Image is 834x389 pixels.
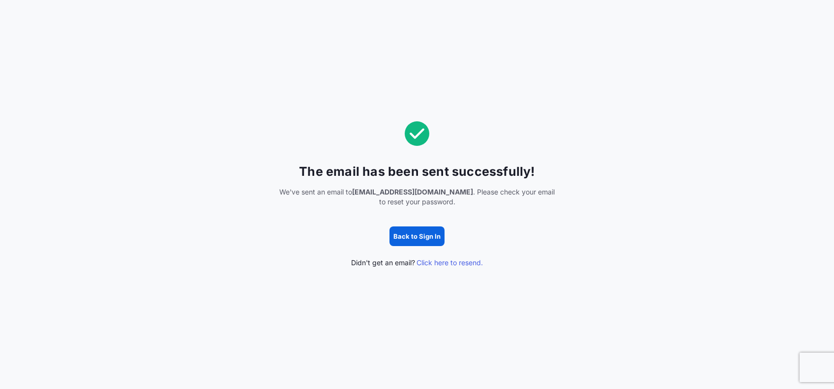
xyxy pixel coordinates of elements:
span: The email has been sent successfully! [299,164,535,179]
span: We've sent an email to . Please check your email to reset your password. [275,187,558,207]
p: Back to Sign In [393,231,441,241]
button: Back to Sign In [389,226,445,246]
span: [EMAIL_ADDRESS][DOMAIN_NAME] [352,188,473,196]
span: Click here to resend. [417,258,483,268]
span: Didn't get an email? [351,258,483,268]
